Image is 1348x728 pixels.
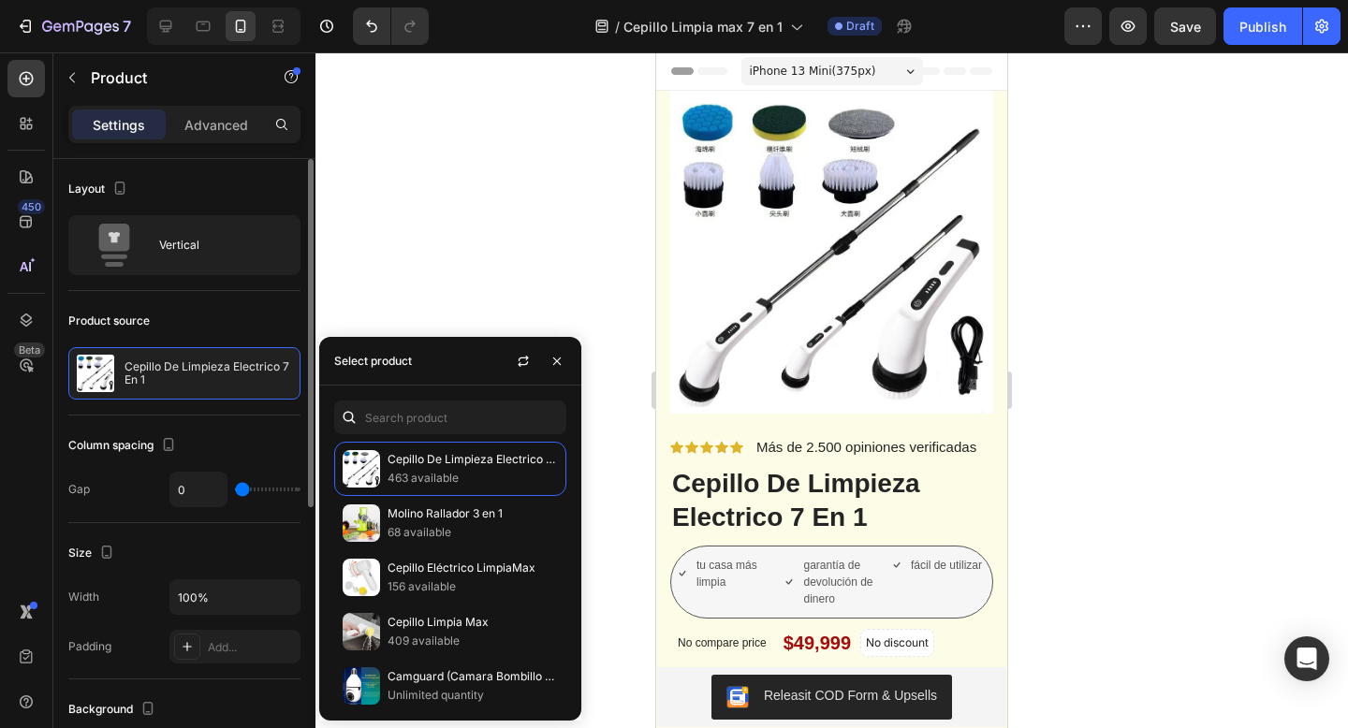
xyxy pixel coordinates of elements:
p: Molino Rallador 3 en 1 [388,504,558,523]
div: Publish [1239,17,1286,36]
div: Vertical [159,224,273,267]
div: Add... [208,639,296,656]
p: 156 available [388,577,558,596]
button: 7 [7,7,139,45]
input: Auto [170,473,227,506]
div: Layout [68,177,131,202]
div: 450 [18,199,45,214]
p: Settings [93,115,145,135]
p: Cepillo De Limpieza Electrico 7 En 1 [388,450,558,469]
button: Publish [1223,7,1302,45]
p: Cepillo Eléctrico LimpiaMax [388,559,558,577]
span: Save [1170,19,1201,35]
input: Search in Settings & Advanced [334,400,566,434]
p: Unlimited quantity [388,686,558,705]
p: Cepillo Limpia Max [388,613,558,632]
p: 68 available [388,523,558,542]
span: / [615,17,620,36]
div: Product source [68,313,150,329]
img: collections [343,559,380,596]
div: Beta [14,342,45,357]
span: Cepillo Limpia max 7 en 1 [623,17,783,36]
div: Open Intercom Messenger [1284,636,1329,681]
img: collections [343,613,380,650]
p: Cepillo De Limpieza Electrico 7 En 1 [125,360,292,386]
p: 409 available [388,632,558,650]
input: Auto [170,580,300,614]
img: collections [343,504,380,542]
iframe: Design area [656,52,1007,728]
p: Advanced [184,115,248,135]
p: 463 available [388,469,558,488]
p: Camguard (Camara Bombillo Robótica) [388,667,558,686]
button: Save [1154,7,1216,45]
img: product feature img [77,355,114,392]
div: Padding [68,638,111,655]
img: collections [343,667,380,705]
div: Width [68,589,99,605]
div: Size [68,541,118,566]
p: 7 [123,15,131,37]
div: Select product [334,353,412,370]
div: Background [68,697,159,722]
div: Undo/Redo [353,7,429,45]
p: Product [91,66,250,89]
div: Gap [68,481,90,498]
div: Column spacing [68,433,180,459]
span: Draft [846,18,874,35]
img: collections [343,450,380,488]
